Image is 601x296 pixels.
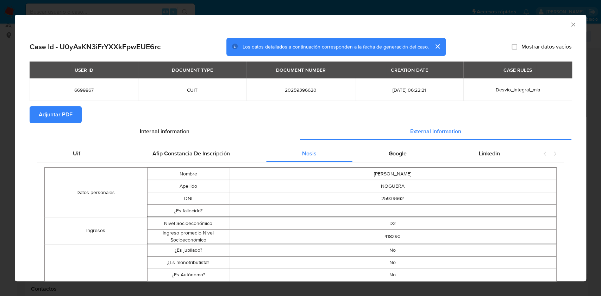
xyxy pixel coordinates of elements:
td: ¿Es Autónomo? [147,269,229,281]
span: Los datos detallados a continuación corresponden a la fecha de generación del caso. [243,43,429,50]
td: No [229,244,556,256]
td: Nivel Socioeconómico [147,217,229,230]
td: ¿Es monotributista? [147,256,229,269]
span: Adjuntar PDF [39,107,73,122]
span: [DATE] 06:22:21 [363,87,455,93]
td: Ingreso promedio Nivel Socioeconómico [147,230,229,244]
td: - [229,205,556,217]
div: Detailed info [30,123,571,140]
div: closure-recommendation-modal [15,15,586,281]
div: USER ID [70,64,98,76]
td: 418290 [229,230,556,244]
td: Apellido [147,180,229,192]
td: ¿Es fallecido? [147,205,229,217]
div: CASE RULES [499,64,536,76]
div: DOCUMENT NUMBER [272,64,330,76]
td: No [229,269,556,281]
span: Mostrar datos vacíos [521,43,571,50]
span: Nosis [302,149,317,157]
span: CUIT [146,87,238,93]
td: Datos personales [45,168,147,217]
span: Desvio_integral_mla [495,86,540,93]
input: Mostrar datos vacíos [512,44,517,50]
span: External information [410,127,461,135]
td: [PERSON_NAME] [229,168,556,180]
span: 6699867 [38,87,130,93]
td: 25939662 [229,192,556,205]
span: Linkedin [479,149,500,157]
button: Cerrar ventana [570,21,576,27]
td: Nombre [147,168,229,180]
span: Google [389,149,407,157]
button: Adjuntar PDF [30,106,82,123]
span: Internal information [140,127,189,135]
td: DNI [147,192,229,205]
td: ¿Es jubilado? [147,244,229,256]
td: NOGUERA [229,180,556,192]
td: ¿Es empleado doméstico? [147,281,229,293]
div: CREATION DATE [386,64,432,76]
td: No [229,256,556,269]
td: D2 [229,217,556,230]
td: No [229,281,556,293]
td: Ingresos [45,217,147,244]
div: Detailed external info [37,145,536,162]
span: 20259396620 [255,87,346,93]
div: DOCUMENT TYPE [168,64,217,76]
span: Afip Constancia De Inscripción [152,149,230,157]
h2: Case Id - U0yAsKN3iFrYXXkFpwEUE6rc [30,42,161,51]
button: cerrar [429,38,446,55]
span: Uif [73,149,80,157]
